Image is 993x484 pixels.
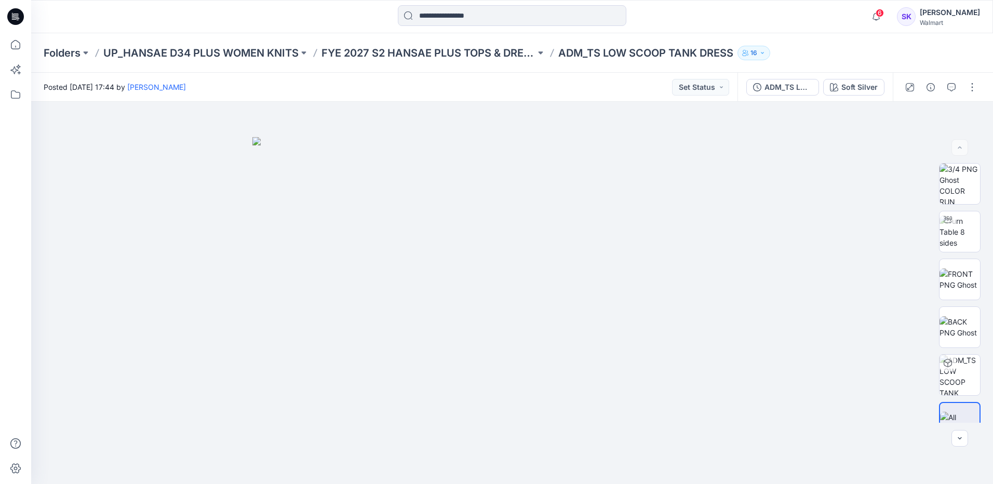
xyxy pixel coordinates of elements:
[922,79,939,96] button: Details
[44,46,80,60] a: Folders
[876,9,884,17] span: 6
[750,47,757,59] p: 16
[940,164,980,204] img: 3/4 PNG Ghost COLOR RUN
[737,46,770,60] button: 16
[764,82,812,93] div: ADM_TS LOW SCOOP TANK DRESS
[252,137,772,484] img: eyJhbGciOiJIUzI1NiIsImtpZCI6IjAiLCJzbHQiOiJzZXMiLCJ0eXAiOiJKV1QifQ.eyJkYXRhIjp7InR5cGUiOiJzdG9yYW...
[920,19,980,26] div: Walmart
[940,216,980,248] img: Turn Table 8 sides
[940,355,980,395] img: ADM_TS LOW SCOOP TANK DRESS Soft Silver
[44,82,186,92] span: Posted [DATE] 17:44 by
[103,46,299,60] a: UP_HANSAE D34 PLUS WOMEN KNITS
[920,6,980,19] div: [PERSON_NAME]
[940,316,980,338] img: BACK PNG Ghost
[558,46,733,60] p: ADM_TS LOW SCOOP TANK DRESS
[746,79,819,96] button: ADM_TS LOW SCOOP TANK DRESS
[321,46,535,60] a: FYE 2027 S2 HANSAE PLUS TOPS & DRESSES
[940,268,980,290] img: FRONT PNG Ghost
[841,82,878,93] div: Soft Silver
[823,79,884,96] button: Soft Silver
[127,83,186,91] a: [PERSON_NAME]
[897,7,916,26] div: SK
[940,412,979,434] img: All colorways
